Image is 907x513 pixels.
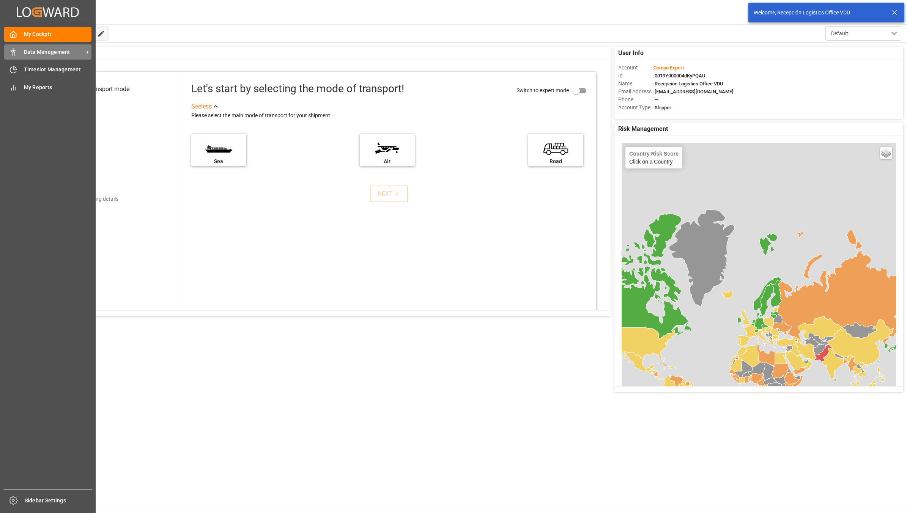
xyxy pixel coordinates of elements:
button: open menu [825,26,901,41]
div: Air [364,157,411,165]
span: : [652,65,684,71]
span: Switch to expert mode [516,87,569,93]
span: Compo Expert [653,65,684,71]
span: : 0019Y000004dKyPQAU [652,73,705,79]
a: Layers [880,147,892,159]
div: Welcome, Recepción Logistics Office VDU [754,9,884,17]
span: Account [618,64,652,72]
a: My Cockpit [4,27,91,42]
span: Sidebar Settings [25,497,93,505]
span: My Reports [24,83,92,91]
a: My Reports [4,80,91,94]
span: Risk Management [618,124,668,134]
div: Sea [195,157,242,165]
span: My Cockpit [24,30,92,38]
button: NEXT [370,186,408,202]
div: Select transport mode [71,85,129,94]
div: See less [191,102,212,111]
a: Timeslot Management [4,62,91,77]
span: Timeslot Management [24,66,92,74]
span: : [EMAIL_ADDRESS][DOMAIN_NAME] [652,89,734,94]
span: : Recepción Logistics Office VDU [652,81,723,87]
div: Road [532,157,579,165]
div: Click on a Country [629,151,679,165]
span: Id [618,72,652,80]
h4: Country Risk Score [629,151,679,157]
span: Email Address [618,88,652,96]
span: Default [831,30,848,38]
span: Account Type [618,104,652,112]
span: : Shipper [652,105,671,110]
span: : — [652,97,658,102]
span: Phone [618,96,652,104]
span: Data Management [24,48,84,56]
div: NEXT [378,189,401,198]
div: Let's start by selecting the mode of transport! [191,81,404,97]
span: User Info [618,49,644,58]
span: Name [618,80,652,88]
div: Please select the main mode of transport for your shipment. [191,111,591,120]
